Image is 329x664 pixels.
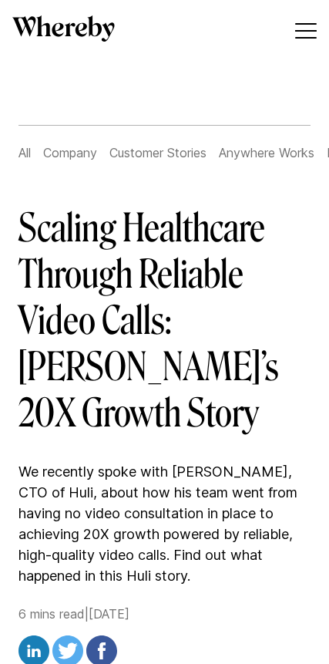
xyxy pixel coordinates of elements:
[219,145,314,160] a: Anywhere Works
[12,15,115,47] a: Whereby
[18,461,311,586] p: We recently spoke with [PERSON_NAME], CTO of Huli, about how his team went from having no video c...
[12,15,115,42] svg: Whereby
[43,145,97,160] a: Company
[18,145,31,160] a: All
[18,205,311,436] h1: Scaling Healthcare Through Reliable Video Calls: [PERSON_NAME]’s 20X Growth Story
[109,145,206,160] a: Customer Stories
